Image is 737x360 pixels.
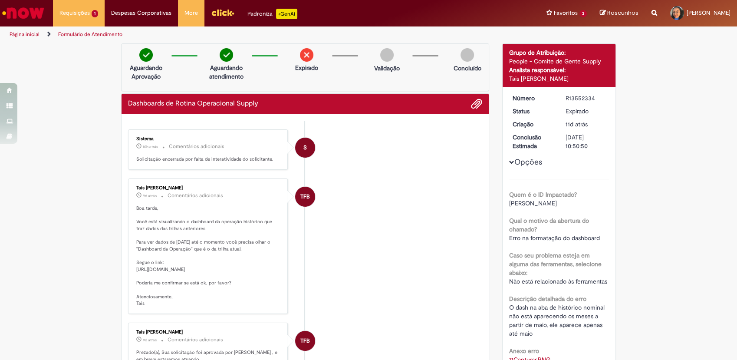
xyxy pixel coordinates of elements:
b: Quem é o ID Impactado? [509,191,577,198]
span: O dash na aba de histórico nominal não está aparecendo os meses a partir de maio, ele aparece ape... [509,304,606,337]
div: System [295,138,315,158]
div: R13552334 [566,94,606,102]
p: Concluído [454,64,481,73]
b: Qual o motivo da abertura do chamado? [509,217,589,233]
img: check-circle-green.png [139,48,153,62]
p: Aguardando atendimento [205,63,247,81]
a: Rascunhos [600,9,638,17]
span: TFB [300,330,310,351]
img: check-circle-green.png [220,48,233,62]
span: 10h atrás [143,144,158,149]
span: S [303,137,307,158]
dt: Conclusão Estimada [506,133,559,150]
a: Formulário de Atendimento [58,31,122,38]
small: Comentários adicionais [169,143,224,150]
img: ServiceNow [1,4,46,22]
img: img-circle-grey.png [461,48,474,62]
img: img-circle-grey.png [380,48,394,62]
p: Validação [374,64,400,73]
span: 9d atrás [143,193,157,198]
dt: Criação [506,120,559,129]
time: 20/09/2025 06:16:05 [566,120,588,128]
h2: Dashboards de Rotina Operacional Supply Histórico de tíquete [128,100,258,108]
dt: Status [506,107,559,116]
div: People - Comite de Gente Supply [509,57,609,66]
div: Grupo de Atribuição: [509,48,609,57]
div: Analista responsável: [509,66,609,74]
span: Requisições [59,9,90,17]
span: 3 [579,10,587,17]
p: Expirado [295,63,318,72]
span: 11d atrás [566,120,588,128]
span: [PERSON_NAME] [509,199,557,207]
ul: Trilhas de página [7,26,485,43]
span: Despesas Corporativas [111,9,171,17]
span: [PERSON_NAME] [687,9,730,17]
span: Favoritos [554,9,578,17]
span: 1 [92,10,98,17]
b: Anexo erro [509,347,539,355]
span: More [184,9,198,17]
dt: Número [506,94,559,102]
span: Não está relacionado às ferramentas [509,277,607,285]
div: Tais [PERSON_NAME] [136,185,281,191]
button: Adicionar anexos [471,98,482,109]
time: 30/09/2025 14:56:24 [143,144,158,149]
div: 20/09/2025 06:16:05 [566,120,606,129]
div: Tais Folhadella Barbosa Bellagamba [295,331,315,351]
time: 22/09/2025 16:50:50 [143,337,157,343]
p: +GenAi [276,9,297,19]
div: Tais Folhadella Barbosa Bellagamba [295,187,315,207]
span: Rascunhos [607,9,638,17]
img: remove.png [300,48,313,62]
b: Caso seu problema esteja em alguma das ferramentas, selecione abaixo: [509,251,602,277]
b: Descrição detalhada do erro [509,295,586,303]
div: Tais [PERSON_NAME] [509,74,609,83]
small: Comentários adicionais [168,192,223,199]
div: Expirado [566,107,606,116]
div: Sistema [136,136,281,142]
span: 9d atrás [143,337,157,343]
img: click_logo_yellow_360x200.png [211,6,234,19]
span: Erro na formatação do dashboard [509,234,600,242]
p: Aguardando Aprovação [125,63,167,81]
small: Comentários adicionais [168,336,223,343]
div: Tais [PERSON_NAME] [136,330,281,335]
time: 22/09/2025 16:56:23 [143,193,157,198]
span: TFB [300,186,310,207]
p: Boa tarde, Você está visualizando o dashboard da operação histórico que traz dados das trilhas an... [136,205,281,307]
p: Solicitação encerrada por falta de interatividade do solicitante. [136,156,281,163]
a: Página inicial [10,31,39,38]
div: Padroniza [247,9,297,19]
div: [DATE] 10:50:50 [566,133,606,150]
